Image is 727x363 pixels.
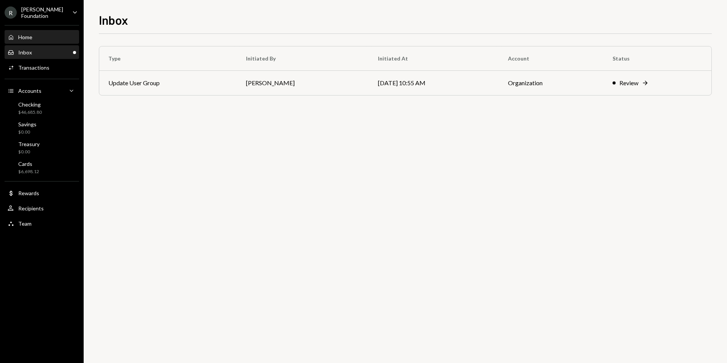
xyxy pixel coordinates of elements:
h1: Inbox [99,12,128,27]
a: Savings$0.00 [5,119,79,137]
a: Accounts [5,84,79,97]
div: Checking [18,101,42,108]
div: R [5,6,17,19]
div: Review [619,78,638,88]
a: Inbox [5,45,79,59]
div: Team [18,220,32,227]
th: Initiated By [237,46,369,71]
td: Update User Group [99,71,237,95]
div: Savings [18,121,37,127]
div: $6,698.12 [18,169,39,175]
a: Rewards [5,186,79,200]
td: [PERSON_NAME] [237,71,369,95]
div: $0.00 [18,129,37,135]
div: Home [18,34,32,40]
a: Cards$6,698.12 [5,158,79,177]
a: Recipients [5,201,79,215]
div: Accounts [18,88,41,94]
div: Rewards [18,190,39,196]
th: Status [603,46,712,71]
div: [PERSON_NAME] Foundation [21,6,66,19]
a: Checking$46,685.80 [5,99,79,117]
div: Treasury [18,141,40,147]
td: Organization [499,71,603,95]
div: Cards [18,161,39,167]
a: Transactions [5,61,79,74]
div: $0.00 [18,149,40,155]
div: $46,685.80 [18,109,42,116]
th: Type [99,46,237,71]
td: [DATE] 10:55 AM [369,71,499,95]
a: Team [5,217,79,230]
a: Treasury$0.00 [5,139,79,157]
th: Initiated At [369,46,499,71]
a: Home [5,30,79,44]
div: Recipients [18,205,44,212]
th: Account [499,46,603,71]
div: Inbox [18,49,32,56]
div: Transactions [18,64,49,71]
